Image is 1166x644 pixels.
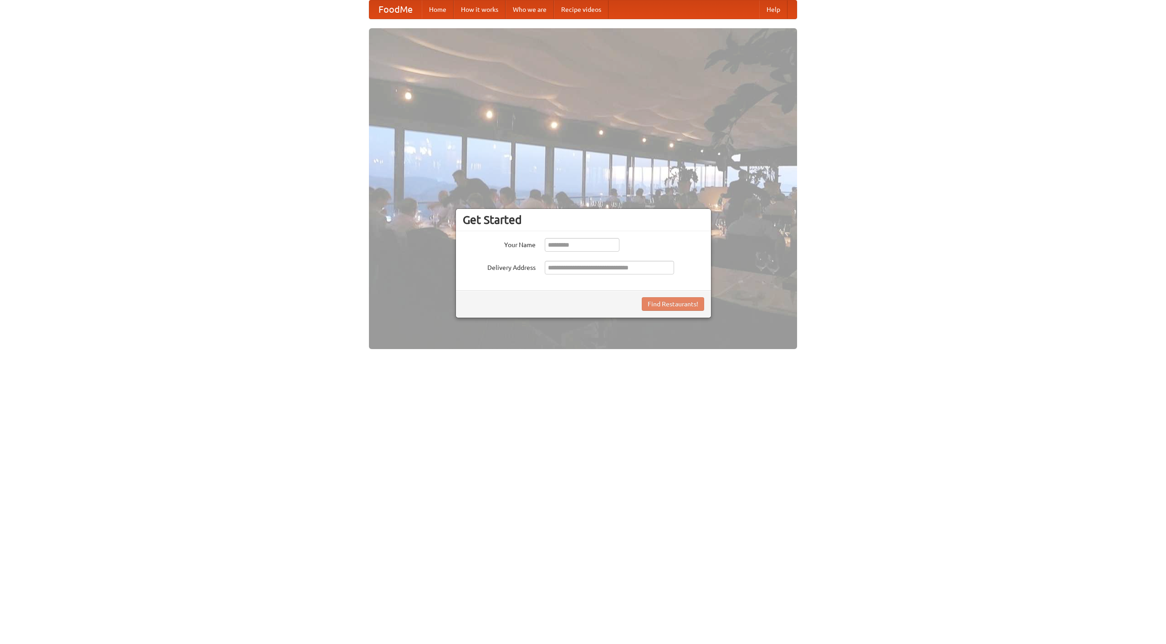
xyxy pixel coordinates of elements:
button: Find Restaurants! [642,297,704,311]
label: Your Name [463,238,536,249]
a: How it works [454,0,506,19]
a: Home [422,0,454,19]
a: FoodMe [369,0,422,19]
a: Recipe videos [554,0,609,19]
label: Delivery Address [463,261,536,272]
h3: Get Started [463,213,704,227]
a: Help [759,0,788,19]
a: Who we are [506,0,554,19]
